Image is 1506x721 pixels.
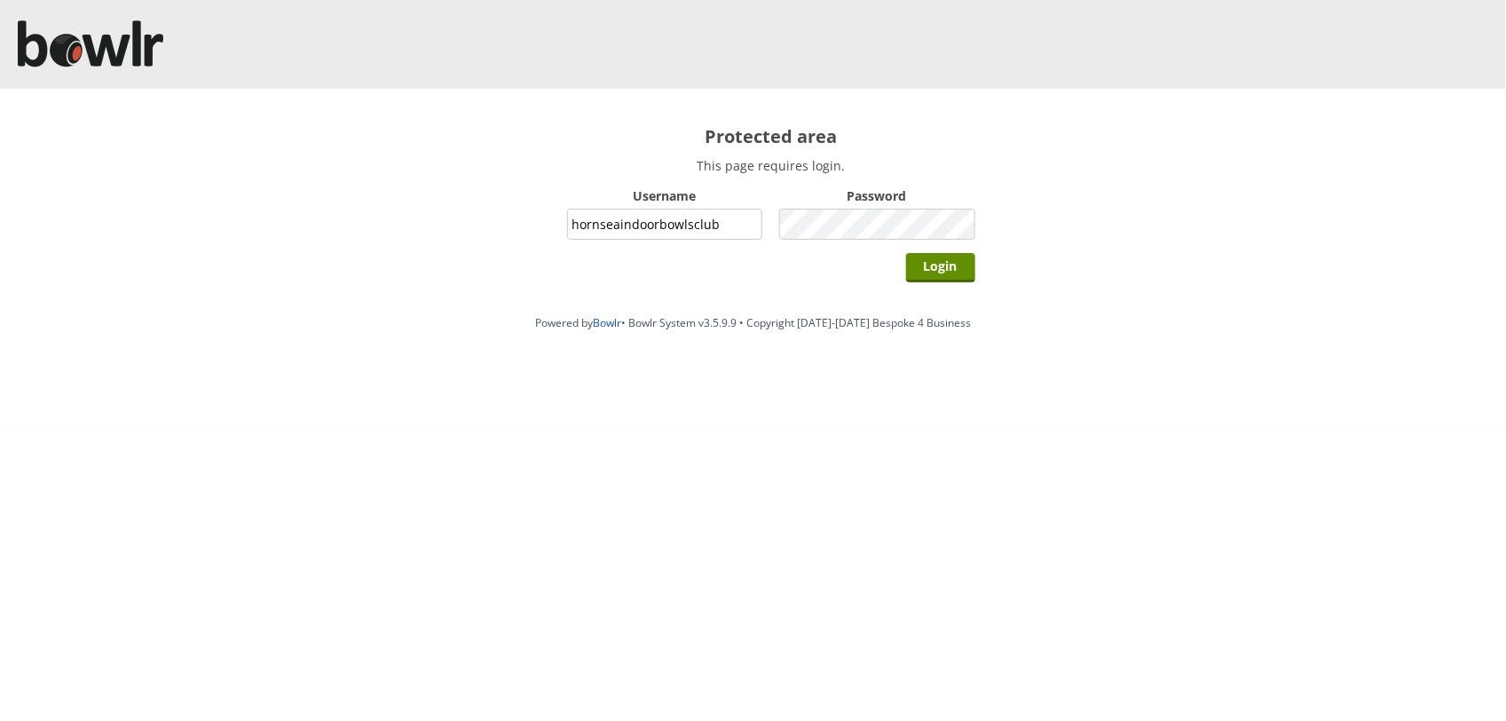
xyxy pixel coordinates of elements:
[567,187,763,204] label: Username
[779,187,975,204] label: Password
[535,315,971,330] span: Powered by • Bowlr System v3.5.9.9 • Copyright [DATE]-[DATE] Bespoke 4 Business
[593,315,621,330] a: Bowlr
[906,253,975,282] input: Login
[567,124,975,148] h2: Protected area
[567,157,975,174] p: This page requires login.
